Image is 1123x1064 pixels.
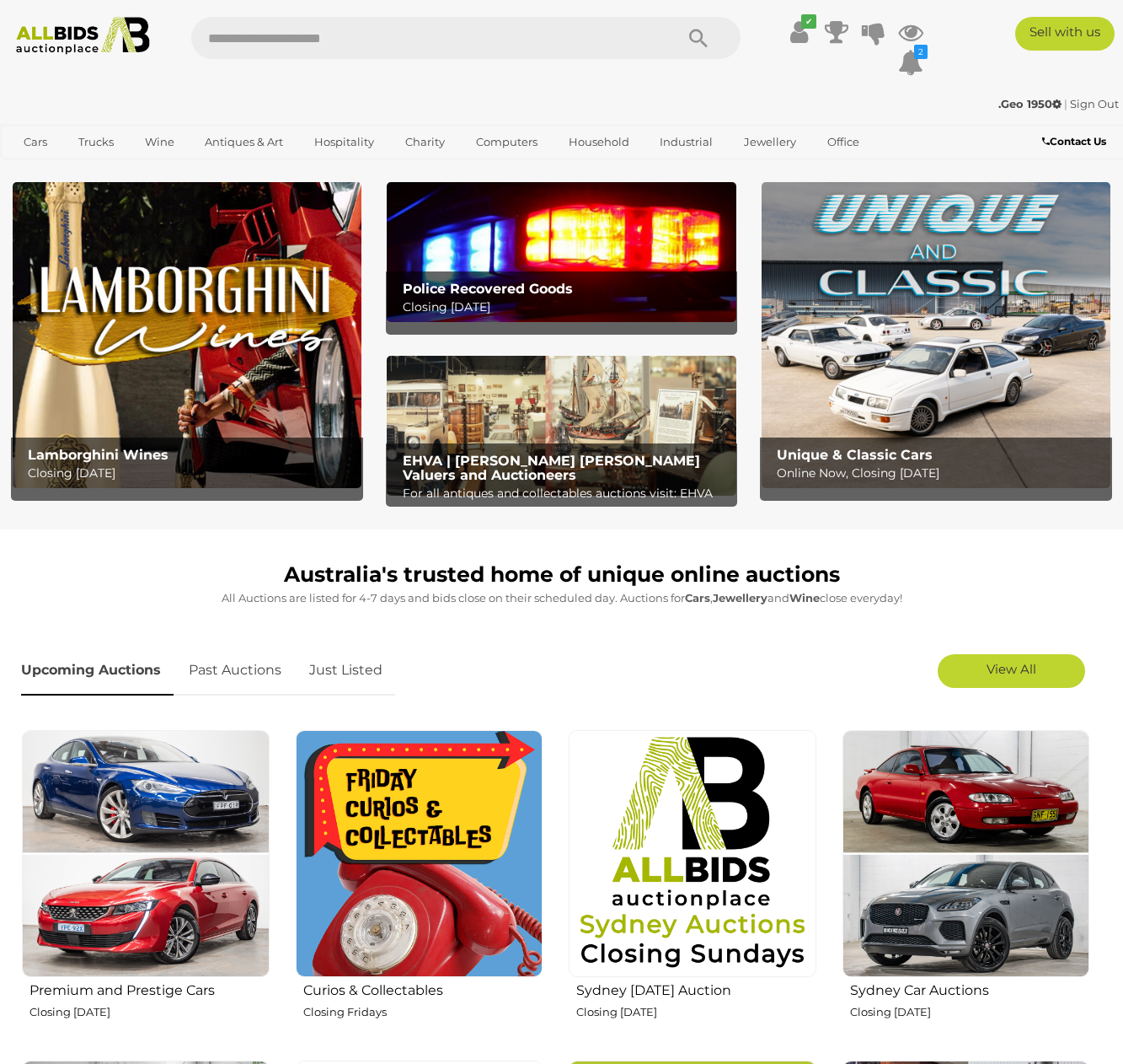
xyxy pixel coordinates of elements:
a: Charity [394,128,456,156]
a: Computers [465,128,548,156]
b: EHVA | [PERSON_NAME] [PERSON_NAME] Valuers and Auctioneers [403,453,700,484]
p: Closing [DATE] [29,1002,270,1022]
p: Closing [DATE] [576,1002,816,1022]
img: Curios & Collectables [296,730,543,978]
strong: Wine [789,591,820,605]
span: | [1064,97,1067,110]
a: Sydney Car Auctions Closing [DATE] [842,729,1090,1047]
p: All Auctions are listed for 4-7 days and bids close on their scheduled day. Auctions for , and cl... [21,588,1102,608]
a: ✔ [787,17,812,47]
p: Closing [DATE] [28,463,355,484]
a: Upcoming Auctions [21,646,174,696]
a: Curios & Collectables Closing Fridays [295,729,543,1047]
a: Police Recovered Goods Police Recovered Goods Closing [DATE] [387,182,735,322]
a: Just Listed [297,646,395,696]
strong: .Geo 1950 [998,97,1062,110]
a: Antiques & Art [194,128,294,156]
p: For all antiques and collectables auctions visit: EHVA [403,483,730,504]
button: Search [656,17,741,59]
a: Sign Out [1070,97,1119,110]
a: Past Auctions [176,646,294,696]
a: .Geo 1950 [998,97,1064,110]
a: Household [558,128,640,156]
i: ✔ [801,14,816,29]
a: 2 [898,47,923,78]
i: 2 [914,45,928,59]
img: Unique & Classic Cars [762,182,1110,488]
h2: Curios & Collectables [303,979,543,998]
p: Closing [DATE] [403,297,730,318]
span: View All [987,661,1036,677]
a: [GEOGRAPHIC_DATA] [78,156,220,184]
h1: Australia's trusted home of unique online auctions [21,563,1102,587]
a: Contact Us [1042,132,1110,151]
a: Sports [13,156,69,184]
img: Premium and Prestige Cars [22,730,270,978]
a: Hospitality [303,128,385,156]
p: Closing Fridays [303,1002,543,1022]
h2: Premium and Prestige Cars [29,979,270,998]
a: Sydney [DATE] Auction Closing [DATE] [568,729,816,1047]
a: Lamborghini Wines Lamborghini Wines Closing [DATE] [13,182,361,488]
h2: Sydney Car Auctions [850,979,1090,998]
strong: Jewellery [713,591,767,605]
h2: Sydney [DATE] Auction [576,979,816,998]
a: Unique & Classic Cars Unique & Classic Cars Online Now, Closing [DATE] [762,182,1110,488]
b: Contact Us [1042,135,1106,148]
a: Office [816,128,870,156]
img: EHVA | Evans Hastings Valuers and Auctioneers [387,356,735,496]
img: Allbids.com.au [8,17,158,55]
p: Online Now, Closing [DATE] [777,463,1104,484]
img: Sydney Sunday Auction [569,730,816,978]
b: Unique & Classic Cars [777,447,933,463]
img: Lamborghini Wines [13,182,361,488]
strong: Cars [685,591,710,605]
b: Lamborghini Wines [28,447,168,463]
b: Police Recovered Goods [403,281,573,297]
a: Jewellery [733,128,807,156]
a: Premium and Prestige Cars Closing [DATE] [21,729,270,1047]
a: View All [938,654,1085,688]
a: Cars [13,128,58,156]
img: Police Recovered Goods [387,182,735,322]
a: EHVA | Evans Hastings Valuers and Auctioneers EHVA | [PERSON_NAME] [PERSON_NAME] Valuers and Auct... [387,356,735,496]
a: Industrial [649,128,724,156]
img: Sydney Car Auctions [842,730,1090,978]
p: Closing [DATE] [850,1002,1090,1022]
a: Wine [134,128,185,156]
a: Sell with us [1015,17,1115,51]
a: Trucks [67,128,125,156]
